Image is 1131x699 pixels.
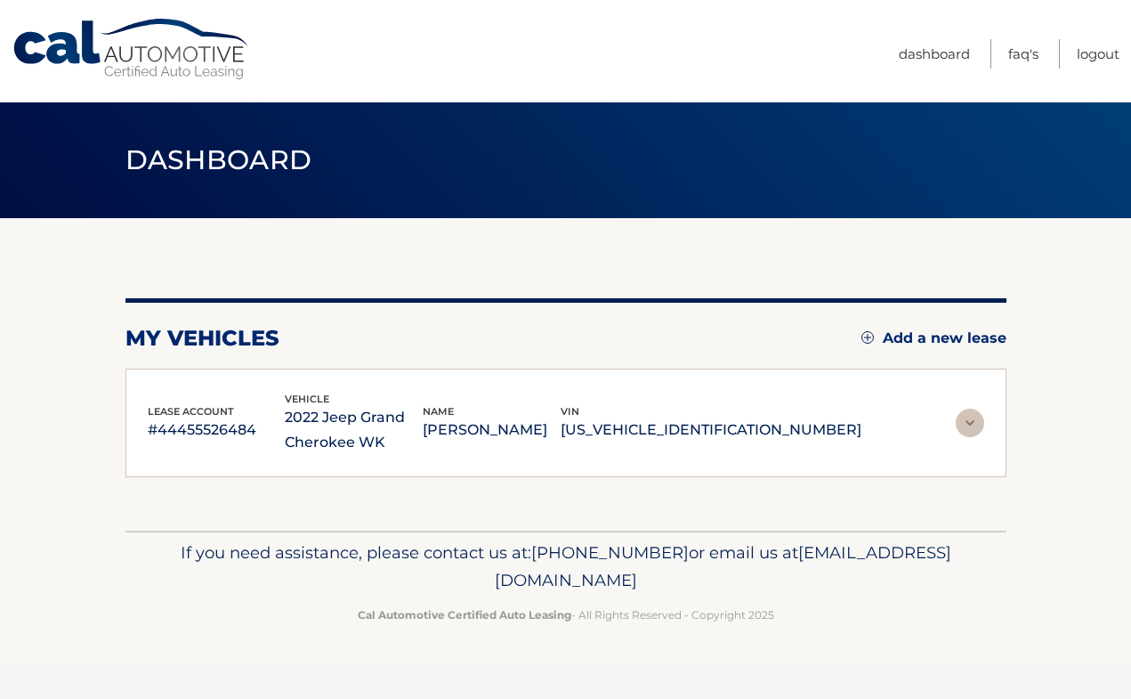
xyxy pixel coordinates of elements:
strong: Cal Automotive Certified Auto Leasing [358,608,571,622]
span: name [423,405,454,418]
p: - All Rights Reserved - Copyright 2025 [137,606,995,624]
span: vehicle [285,393,329,405]
p: 2022 Jeep Grand Cherokee WK [285,405,423,455]
a: Logout [1077,39,1119,69]
a: FAQ's [1008,39,1038,69]
span: Dashboard [125,143,312,176]
span: [PHONE_NUMBER] [531,542,689,563]
a: Cal Automotive [12,18,252,81]
img: accordion-rest.svg [956,409,984,437]
img: add.svg [861,331,874,344]
h2: my vehicles [125,325,279,352]
p: #44455526484 [148,418,286,443]
a: Add a new lease [861,329,1006,347]
span: vin [561,405,579,418]
span: lease account [148,405,234,418]
p: [PERSON_NAME] [423,418,561,443]
p: If you need assistance, please contact us at: or email us at [137,539,995,596]
a: Dashboard [899,39,970,69]
p: [US_VEHICLE_IDENTIFICATION_NUMBER] [561,418,861,443]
